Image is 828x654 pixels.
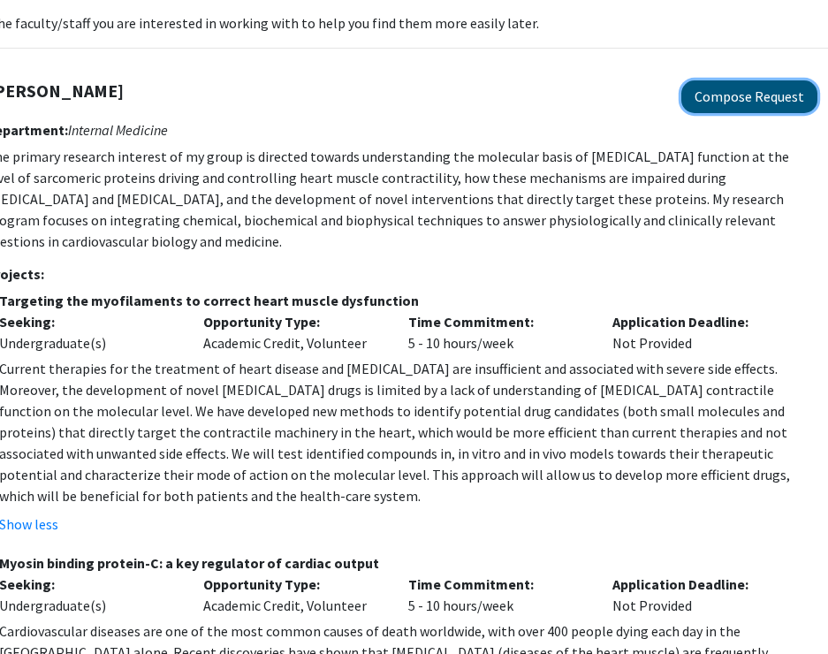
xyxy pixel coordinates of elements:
[395,574,600,616] div: 5 - 10 hours/week
[408,311,587,332] p: Time Commitment:
[395,311,600,354] div: 5 - 10 hours/week
[408,574,587,595] p: Time Commitment:
[203,311,382,332] p: Opportunity Type:
[599,311,804,354] div: Not Provided
[190,574,395,616] div: Academic Credit, Volunteer
[612,574,791,595] p: Application Deadline:
[68,121,168,139] i: Internal Medicine
[681,80,817,113] button: Compose Request to Thomas Kampourakis
[203,574,382,595] p: Opportunity Type:
[612,311,791,332] p: Application Deadline:
[13,574,75,641] iframe: Chat
[190,311,395,354] div: Academic Credit, Volunteer
[599,574,804,616] div: Not Provided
